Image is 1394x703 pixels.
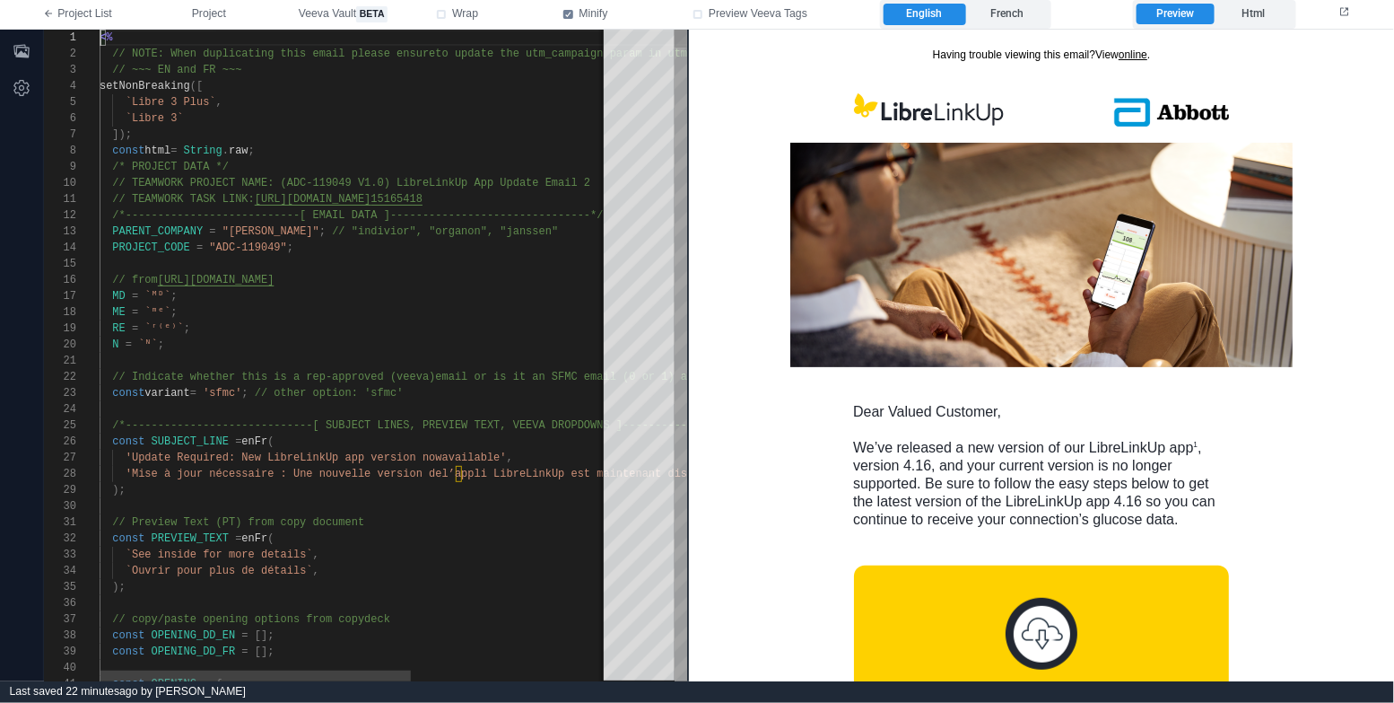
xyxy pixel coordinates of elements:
span: = [241,629,248,642]
div: 41 [44,676,76,692]
span: enFr [241,532,267,545]
div: 4 [44,78,76,94]
span: , [507,452,513,464]
span: = [132,322,138,335]
span: ); [112,484,125,496]
span: ME [112,306,125,319]
span: // TEAMWORK PROJECT NAME: (ADC-119049 V1.0) LibreL [112,177,435,189]
span: ; [319,225,326,238]
span: 'Update Required: New LibreLinkUp app version now [126,452,442,464]
span: const [112,532,144,545]
div: 15 [44,256,76,272]
div: 3 [44,62,76,78]
div: 34 [44,563,76,579]
span: // from [112,274,157,286]
span: l’appli LibreLinkUp est maintenant disponible' [442,468,739,480]
div: 18 [44,304,76,321]
div: 17 [44,288,76,304]
span: // Indicate whether this is a rep-approved (veeva) [112,371,435,383]
label: Html [1215,4,1292,25]
span: N [112,338,118,351]
span: const [112,629,144,642]
span: 'sfmc' [203,387,241,400]
span: "[PERSON_NAME]" [222,225,319,238]
span: ; [170,290,177,303]
div: 29 [44,482,76,498]
span: /*-----------------------------[ SUBJECT LINES, PR [112,419,435,432]
div: 14 [44,240,76,256]
div: 6 [44,110,76,127]
div: 1 [44,30,76,46]
span: []; [255,629,274,642]
span: /* PROJECT DATA */ [112,161,229,173]
span: = [170,145,177,157]
span: to update the utm_campaign param in utmTag functi [435,48,752,60]
div: 35 [44,579,76,595]
span: Minify [579,6,608,22]
div: 11 [44,191,76,207]
span: ------------------------*/ [435,209,603,222]
span: // ~~~ EN and FR ~~~ [112,64,241,76]
span: `ᵐᵉ` [144,306,170,319]
div: 39 [44,644,76,660]
span: ([ [190,80,203,92]
span: ; [287,242,293,254]
span: setNonBreaking [100,80,190,92]
span: ; [248,145,255,157]
div: 26 [44,434,76,450]
span: , [313,549,319,561]
div: 27 [44,450,76,466]
div: 36 [44,595,76,611]
span: beta [356,6,388,22]
span: PROJECT_CODE [112,242,189,254]
span: OPENING_DD_EN [152,629,236,642]
span: SUBJECT_LINE [152,435,229,448]
span: const [112,435,144,448]
div: 33 [44,547,76,563]
div: 40 [44,660,76,676]
span: EVIEW TEXT, VEEVA DROPDOWNS ]--------------------- [435,419,758,432]
div: 2 [44,46,76,62]
div: 24 [44,401,76,417]
span: PREVIEW_TEXT [152,532,229,545]
span: = [132,306,138,319]
span: ); [112,581,125,593]
span: []; [255,646,274,658]
span: `ᴺ` [138,338,158,351]
span: = [196,242,203,254]
span: // Preview Text (PT) from copy document [112,516,364,529]
div: 13 [44,224,76,240]
span: inkUp App Update Email 2 [435,177,590,189]
span: ( [267,435,274,448]
div: 32 [44,531,76,547]
span: OPENING_DD_FR [152,646,236,658]
span: email or is it an SFMC email (0 or 1) as the inde [435,371,752,383]
span: Wrap [452,6,478,22]
span: // "indivior", "organon", "janssen" [332,225,558,238]
span: ; [184,322,190,335]
span: // NOTE: When duplicating this email please ensure [112,48,435,60]
div: 7 [44,127,76,143]
div: 31 [44,514,76,531]
span: enFr [241,435,267,448]
span: = [235,532,241,545]
span: `Ouvrir pour plus de détails` [126,565,313,577]
span: ; [241,387,248,400]
div: 10 [44,175,76,191]
div: 30 [44,498,76,514]
span: const [112,145,144,157]
span: = [132,290,138,303]
span: Preview Veeva Tags [709,6,807,22]
span: `Libre 3 Plus` [126,96,216,109]
div: 5 [44,94,76,110]
span: "ADC-119049" [209,242,286,254]
label: English [884,4,965,25]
